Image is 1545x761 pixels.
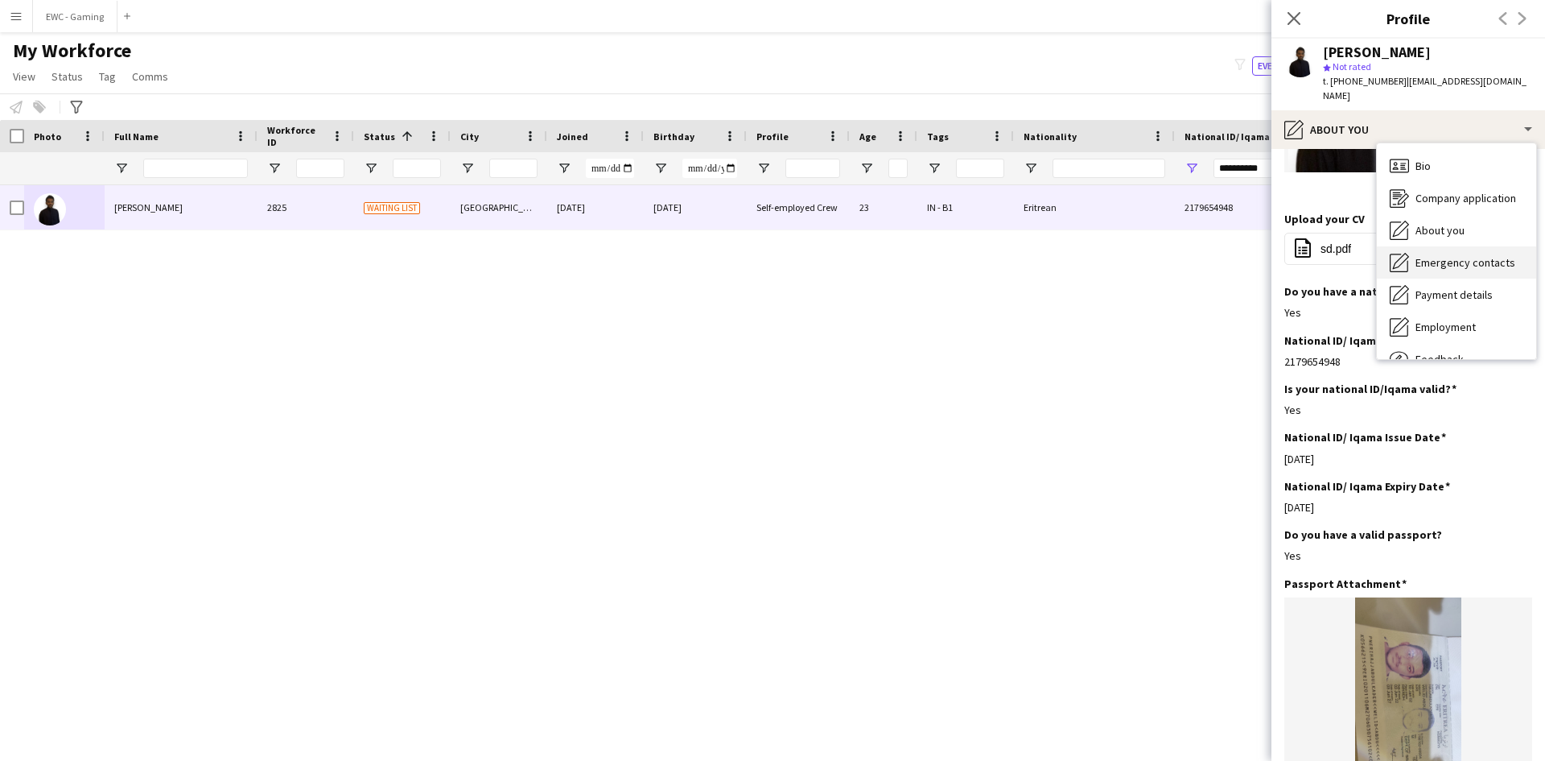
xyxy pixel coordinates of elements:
div: [DATE] [547,185,644,230]
span: t. [PHONE_NUMBER] [1323,75,1407,87]
input: Nationality Filter Input [1053,159,1165,178]
span: Employment [1415,320,1476,334]
span: Age [859,130,876,143]
div: About you [1377,214,1536,246]
span: Bio [1415,159,1431,173]
span: Company application [1415,191,1516,205]
span: | [EMAIL_ADDRESS][DOMAIN_NAME] [1323,75,1526,101]
input: Age Filter Input [888,159,908,178]
button: Open Filter Menu [364,161,378,176]
div: 2825 [257,185,354,230]
span: Waiting list [364,202,420,214]
button: Everyone8,150 [1252,56,1333,76]
span: Nationality [1024,130,1077,143]
span: Payment details [1415,287,1493,302]
span: Not rated [1333,60,1371,72]
input: Status Filter Input [393,159,441,178]
div: Payment details [1377,279,1536,311]
span: 2179654948 [1184,201,1233,213]
button: sd.pdf [1284,233,1532,265]
span: Photo [34,130,61,143]
span: City [460,130,479,143]
div: 23 [850,185,917,230]
button: Open Filter Menu [1024,161,1038,176]
button: Open Filter Menu [927,161,941,176]
div: [DATE] [644,185,747,230]
h3: Profile [1271,8,1545,29]
div: 2179654948 [1284,354,1532,369]
input: City Filter Input [489,159,538,178]
span: Tag [99,69,116,84]
div: Emergency contacts [1377,246,1536,279]
h3: Upload your CV [1284,212,1365,226]
input: Tags Filter Input [956,159,1004,178]
span: Status [51,69,83,84]
button: Open Filter Menu [114,161,129,176]
button: Open Filter Menu [653,161,668,176]
button: Open Filter Menu [756,161,771,176]
div: About you [1271,110,1545,149]
span: [PERSON_NAME] [114,201,183,213]
span: Workforce ID [267,124,325,148]
span: Comms [132,69,168,84]
button: Open Filter Menu [557,161,571,176]
span: Status [364,130,395,143]
div: [GEOGRAPHIC_DATA] [451,185,547,230]
img: Waleed Abdu [34,193,66,225]
a: Status [45,66,89,87]
span: National ID/ Iqama number [1184,130,1306,143]
div: Bio [1377,150,1536,182]
app-action-btn: Advanced filters [67,97,86,117]
div: Yes [1284,305,1532,320]
div: Yes [1284,548,1532,563]
h3: National ID/ Iqama number [1284,333,1432,348]
h3: Do you have a valid passport? [1284,527,1442,542]
a: View [6,66,42,87]
input: Joined Filter Input [586,159,634,178]
button: EWC - Gaming [33,1,117,32]
button: Open Filter Menu [267,161,282,176]
div: IN - B1 [917,185,1014,230]
div: Eritrean [1014,185,1175,230]
button: Open Filter Menu [859,161,874,176]
h3: Is your national ID/Iqama valid? [1284,382,1456,396]
span: About you [1415,223,1465,238]
span: Birthday [653,130,694,143]
button: Open Filter Menu [460,161,475,176]
input: Full Name Filter Input [143,159,248,178]
span: Profile [756,130,789,143]
span: sd.pdf [1320,242,1351,255]
h3: National ID/ Iqama Issue Date [1284,430,1446,445]
div: Feedback [1377,343,1536,375]
span: Tags [927,130,949,143]
button: Open Filter Menu [1184,161,1199,176]
span: View [13,69,35,84]
a: Comms [126,66,175,87]
div: Yes [1284,403,1532,417]
div: [DATE] [1284,500,1532,515]
span: Full Name [114,130,159,143]
h3: Do you have a national ID/ Iqama? [1284,284,1468,299]
span: My Workforce [13,39,131,63]
h3: Passport Attachment [1284,577,1407,591]
span: Emergency contacts [1415,255,1515,270]
input: Workforce ID Filter Input [296,159,344,178]
input: National ID/ Iqama number Filter Input [1213,159,1326,178]
div: [DATE] [1284,452,1532,466]
h3: National ID/ Iqama Expiry Date [1284,479,1450,494]
div: Employment [1377,311,1536,343]
input: Birthday Filter Input [682,159,737,178]
input: Profile Filter Input [785,159,840,178]
a: Tag [93,66,122,87]
span: Feedback [1415,352,1464,366]
div: [PERSON_NAME] [1323,45,1431,60]
div: Company application [1377,182,1536,214]
div: Self-employed Crew [747,185,850,230]
span: Joined [557,130,588,143]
